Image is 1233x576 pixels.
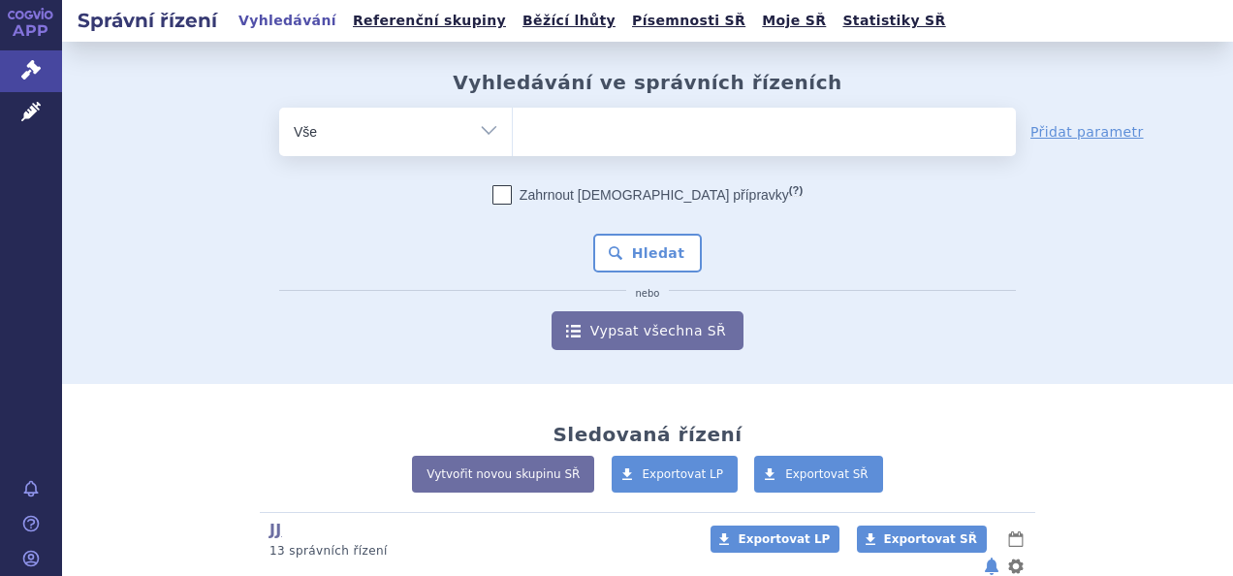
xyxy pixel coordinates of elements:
[884,532,977,546] span: Exportovat SŘ
[412,456,594,493] a: Vytvořit novou skupinu SŘ
[837,8,951,34] a: Statistiky SŘ
[1006,528,1026,551] button: lhůty
[269,543,685,560] p: 13 správních řízení
[453,71,842,94] h2: Vyhledávání ve správních řízeních
[789,184,803,197] abbr: (?)
[492,185,803,205] label: Zahrnout [DEMOGRAPHIC_DATA] přípravky
[738,532,830,546] span: Exportovat LP
[711,526,839,553] a: Exportovat LP
[233,8,342,34] a: Vyhledávání
[1030,122,1144,142] a: Přidat parametr
[347,8,512,34] a: Referenční skupiny
[643,467,724,481] span: Exportovat LP
[626,8,751,34] a: Písemnosti SŘ
[612,456,739,493] a: Exportovat LP
[593,234,703,272] button: Hledat
[756,8,832,34] a: Moje SŘ
[552,311,743,350] a: Vypsat všechna SŘ
[626,288,670,300] i: nebo
[517,8,621,34] a: Běžící lhůty
[553,423,742,446] h2: Sledovaná řízení
[785,467,869,481] span: Exportovat SŘ
[62,7,233,34] h2: Správní řízení
[857,526,987,553] a: Exportovat SŘ
[269,521,282,539] a: JJ
[754,456,883,493] a: Exportovat SŘ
